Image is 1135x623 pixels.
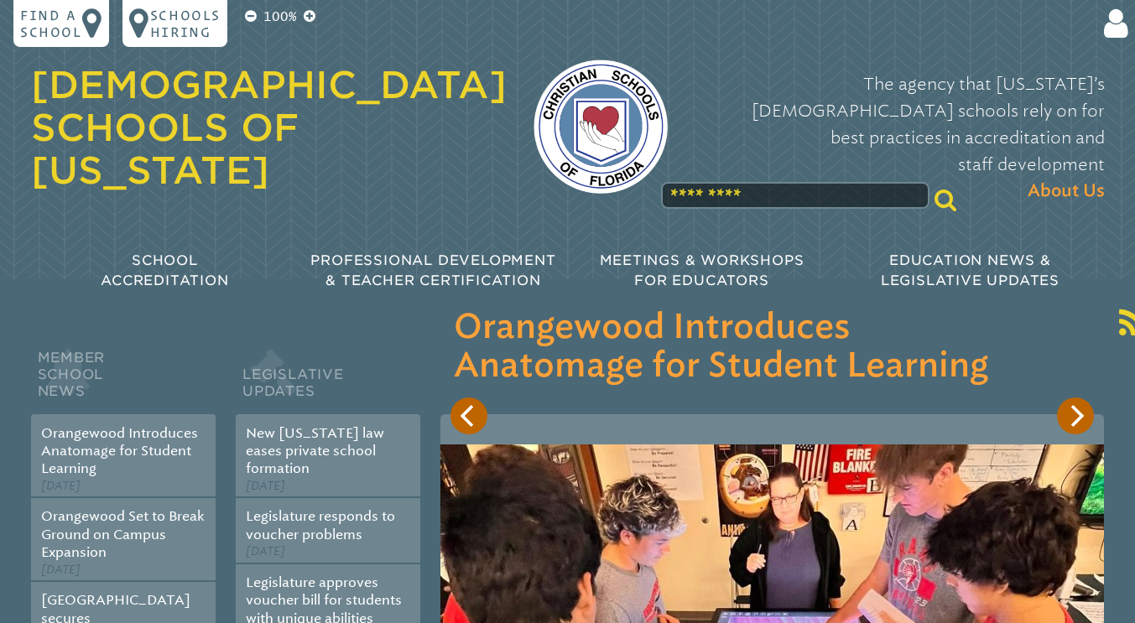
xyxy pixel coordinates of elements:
a: Legislature responds to voucher problems [246,508,395,542]
p: 100% [260,7,300,27]
span: Professional Development & Teacher Certification [310,252,555,288]
p: Find a school [20,7,82,40]
span: [DATE] [41,563,81,577]
h2: Member School News [31,345,216,414]
a: New [US_STATE] law eases private school formation [246,425,384,477]
h2: Legislative Updates [236,345,420,414]
a: [DEMOGRAPHIC_DATA] Schools of [US_STATE] [31,63,507,192]
span: School Accreditation [101,252,228,288]
img: csf-logo-web-colors.png [534,60,668,194]
a: Orangewood Set to Break Ground on Campus Expansion [41,508,205,560]
span: [DATE] [246,544,285,558]
span: About Us [1028,178,1105,205]
span: Education News & Legislative Updates [881,252,1060,288]
p: Schools Hiring [150,7,221,40]
span: Meetings & Workshops for Educators [600,252,804,288]
a: Orangewood Introduces Anatomage for Student Learning [41,425,198,477]
p: The agency that [US_STATE]’s [DEMOGRAPHIC_DATA] schools rely on for best practices in accreditati... [695,70,1105,205]
h3: Orangewood Introduces Anatomage for Student Learning [454,309,1091,386]
button: Next [1057,397,1094,434]
button: Previous [450,397,487,434]
span: [DATE] [246,479,285,493]
span: [DATE] [41,479,81,493]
